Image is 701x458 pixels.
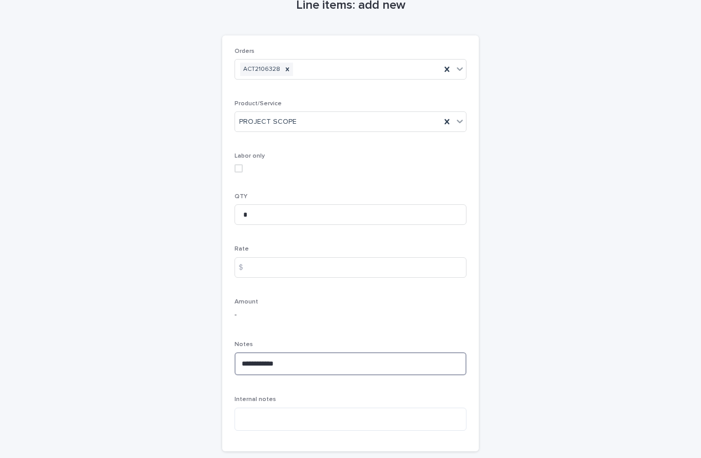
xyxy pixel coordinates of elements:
span: QTY [235,194,247,200]
span: Labor only [235,153,265,159]
span: PROJECT SCOPE [239,117,297,127]
span: Orders [235,48,255,54]
span: Rate [235,246,249,252]
span: Notes [235,341,253,348]
span: Internal notes [235,396,276,403]
div: $ [235,257,255,278]
span: Amount [235,299,258,305]
p: - [235,310,466,320]
div: ACT2106328 [240,63,282,77]
span: Product/Service [235,101,282,107]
